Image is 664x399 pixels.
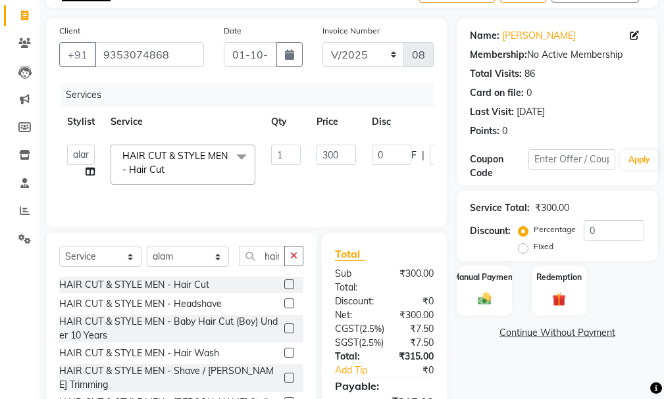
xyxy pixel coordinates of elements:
img: _gift.svg [548,291,570,308]
label: Fixed [534,241,553,252]
div: ₹7.50 [394,322,444,336]
div: ( ) [325,336,394,350]
div: Discount: [325,294,384,308]
div: HAIR CUT & STYLE MEN - Shave / [PERSON_NAME] Trimming [59,364,279,392]
div: Service Total: [470,201,530,215]
div: Total: [325,350,384,364]
div: Net: [325,308,384,322]
input: Search by Name/Mobile/Email/Code [95,42,204,67]
label: Date [224,25,242,37]
th: Service [103,107,263,137]
div: HAIR CUT & STYLE MEN - Hair Cut [59,278,209,292]
span: 2.5% [362,323,382,334]
span: CGST [335,323,359,335]
div: Total Visits: [470,67,522,81]
span: Total [335,247,365,261]
div: Last Visit: [470,105,514,119]
div: [DATE] [517,105,545,119]
label: Percentage [534,223,576,235]
div: ₹315.00 [384,350,444,364]
th: Price [309,107,364,137]
div: HAIR CUT & STYLE MEN - Headshave [59,297,222,311]
div: 0 [526,86,532,100]
th: Stylist [59,107,103,137]
div: 86 [524,67,535,81]
span: HAIR CUT & STYLE MEN - Hair Cut [122,150,228,176]
a: x [165,164,170,176]
span: | [422,149,424,162]
div: Payable: [325,378,444,394]
a: Add Tip [325,364,394,377]
div: ₹300.00 [384,267,444,294]
th: Qty [263,107,309,137]
button: +91 [59,42,96,67]
a: Continue Without Payment [459,326,655,340]
input: Enter Offer / Coupon Code [528,149,615,170]
input: Search or Scan [239,246,285,266]
a: [PERSON_NAME] [502,29,576,43]
label: Manual Payment [453,271,516,283]
div: HAIR CUT & STYLE MEN - Hair Wash [59,346,219,360]
div: ₹0 [394,364,444,377]
label: Invoice Number [322,25,380,37]
div: Name: [470,29,499,43]
button: Apply [621,150,658,170]
div: ₹0 [384,294,444,308]
span: SGST [335,337,359,348]
div: ₹300.00 [384,308,444,322]
div: ₹300.00 [535,201,569,215]
div: No Active Membership [470,48,644,62]
div: Sub Total: [325,267,384,294]
div: HAIR CUT & STYLE MEN - Baby Hair Cut (Boy) Under 10 Years [59,315,279,342]
img: _cash.svg [474,291,496,306]
div: ₹7.50 [394,336,444,350]
div: Membership: [470,48,527,62]
span: F [411,149,417,162]
div: Card on file: [470,86,524,100]
div: Coupon Code [470,153,528,180]
div: Services [61,83,444,107]
label: Redemption [536,271,582,283]
div: 0 [502,124,507,138]
th: Disc [364,107,485,137]
div: ( ) [325,322,394,336]
span: 2.5% [361,337,381,348]
label: Client [59,25,80,37]
div: Discount: [470,224,511,238]
div: Points: [470,124,499,138]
